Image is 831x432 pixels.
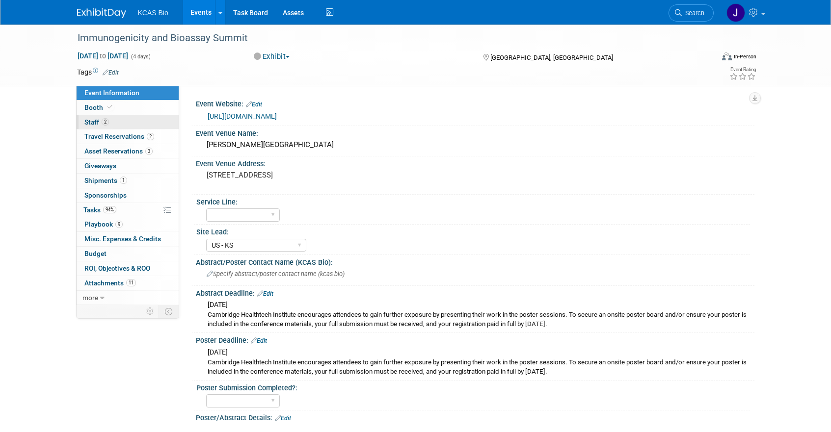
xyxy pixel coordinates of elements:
[84,220,123,228] span: Playbook
[77,86,179,100] a: Event Information
[84,235,161,243] span: Misc. Expenses & Credits
[142,305,159,318] td: Personalize Event Tab Strip
[656,51,757,66] div: Event Format
[196,195,750,207] div: Service Line:
[196,97,754,109] div: Event Website:
[77,291,179,305] a: more
[77,261,179,276] a: ROI, Objectives & ROO
[208,348,228,356] span: [DATE]
[159,305,179,318] td: Toggle Event Tabs
[74,29,699,47] div: Immunogenicity and Bioassay Summit
[82,294,98,302] span: more
[196,255,754,267] div: Abstract/Poster Contact Name (KCAS Bio):
[103,206,116,213] span: 94%
[84,132,154,140] span: Travel Reservations
[208,310,747,329] div: Cambridge Healthtech Institute encourages attendees to gain further exposure by presenting their ...
[84,118,109,126] span: Staff
[203,137,747,152] div: [PERSON_NAME][GEOGRAPHIC_DATA]
[207,171,418,179] pre: [STREET_ADDRESS]
[107,104,112,110] i: Booth reservation complete
[251,337,267,344] a: Edit
[77,115,179,129] a: Staff2
[84,264,150,272] span: ROI, Objectives & ROO
[682,9,704,17] span: Search
[145,148,153,155] span: 3
[196,225,750,237] div: Site Lead:
[208,112,277,120] a: [URL][DOMAIN_NAME]
[147,133,154,140] span: 2
[77,159,179,173] a: Giveaways
[84,103,114,111] span: Booth
[196,410,754,423] div: Poster/Abstract Details:
[77,101,179,115] a: Booth
[77,144,179,158] a: Asset Reservations3
[103,69,119,76] a: Edit
[126,279,136,286] span: 11
[84,191,127,199] span: Sponsorships
[77,129,179,144] a: Travel Reservations2
[77,8,126,18] img: ExhibitDay
[84,147,153,155] span: Asset Reservations
[84,89,139,97] span: Event Information
[257,290,273,297] a: Edit
[102,118,109,126] span: 2
[138,9,168,17] span: KCAS Bio
[726,3,745,22] img: Jason Hannah
[77,203,179,217] a: Tasks94%
[208,301,228,308] span: [DATE]
[196,156,754,169] div: Event Venue Address:
[77,67,119,77] td: Tags
[115,221,123,228] span: 9
[207,270,345,278] span: Specify abstract/poster contact name (kcas bio)
[77,51,129,60] span: [DATE] [DATE]
[84,279,136,287] span: Attachments
[77,247,179,261] a: Budget
[130,53,151,60] span: (4 days)
[83,206,116,214] span: Tasks
[729,67,756,72] div: Event Rating
[120,177,127,184] span: 1
[84,250,107,257] span: Budget
[246,101,262,108] a: Edit
[77,174,179,188] a: Shipments1
[196,126,754,138] div: Event Venue Name:
[77,276,179,290] a: Attachments11
[77,232,179,246] a: Misc. Expenses & Credits
[275,415,291,422] a: Edit
[98,52,107,60] span: to
[669,4,714,22] a: Search
[733,53,756,60] div: In-Person
[77,217,179,231] a: Playbook9
[84,162,116,170] span: Giveaways
[196,286,754,299] div: Abstract Deadline:
[196,381,750,393] div: Poster Submission Completed?:
[490,54,613,61] span: [GEOGRAPHIC_DATA], [GEOGRAPHIC_DATA]
[722,52,732,60] img: Format-Inperson.png
[84,177,127,184] span: Shipments
[250,51,294,62] button: Exhibit
[208,358,747,377] div: Cambridge Healthtech Institute encourages attendees to gain further exposure by presenting their ...
[77,188,179,203] a: Sponsorships
[196,333,754,346] div: Poster Deadline:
